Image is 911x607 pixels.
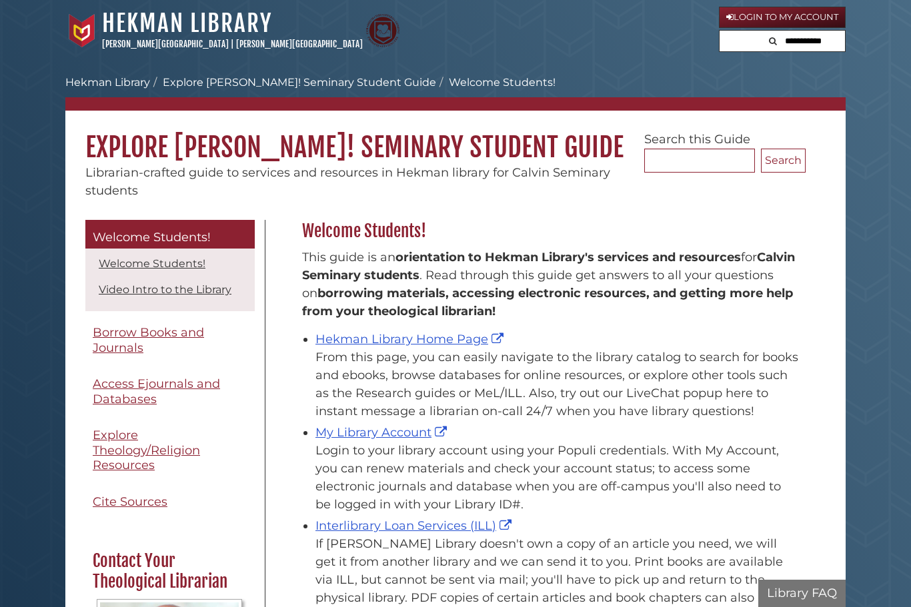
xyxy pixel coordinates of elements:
[93,230,211,245] span: Welcome Students!
[719,7,846,28] a: Login to My Account
[102,9,272,38] a: Hekman Library
[765,31,781,49] button: Search
[65,14,99,47] img: Calvin University
[93,494,167,509] span: Cite Sources
[85,318,255,362] a: Borrow Books and Journals
[85,420,255,480] a: Explore Theology/Religion Resources
[163,76,436,89] a: Explore [PERSON_NAME]! Seminary Student Guide
[761,149,806,173] button: Search
[93,325,204,355] span: Borrow Books and Journals
[85,487,255,517] a: Cite Sources
[102,39,229,49] a: [PERSON_NAME][GEOGRAPHIC_DATA]
[85,165,610,198] span: Librarian-crafted guide to services and resources in Hekman library for Calvin Seminary students
[93,376,220,406] span: Access Ejournals and Databases
[85,369,255,414] a: Access Ejournals and Databases
[231,39,234,49] span: |
[302,250,795,283] strong: Calvin Seminary students
[366,14,399,47] img: Calvin Theological Seminary
[302,250,795,318] span: This guide is an for . Read through this guide get answers to all your questions on
[769,37,777,45] i: Search
[315,518,515,533] a: Interlibrary Loan Services (ILL)
[65,111,846,164] h1: Explore [PERSON_NAME]! Seminary Student Guide
[93,428,200,472] span: Explore Theology/Religion Resources
[65,75,846,111] nav: breadcrumb
[758,580,846,607] button: Library FAQ
[315,425,450,440] a: My Library Account
[436,75,556,91] li: Welcome Students!
[99,257,205,270] a: Welcome Students!
[295,221,806,242] h2: Welcome Students!
[65,76,150,89] a: Hekman Library
[315,348,799,420] div: From this page, you can easily navigate to the library catalog to search for books and ebooks, br...
[99,283,231,296] a: Video Intro to the Library
[85,220,255,249] a: Welcome Students!
[315,332,507,346] a: Hekman Library Home Page
[315,442,799,514] div: Login to your library account using your Populi credentials. With My Account, you can renew mater...
[302,286,793,318] b: borrowing materials, accessing electronic resources, and getting more help from your theological ...
[395,250,741,265] strong: orientation to Hekman Library's services and resources
[236,39,363,49] a: [PERSON_NAME][GEOGRAPHIC_DATA]
[86,550,253,592] h2: Contact Your Theological Librarian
